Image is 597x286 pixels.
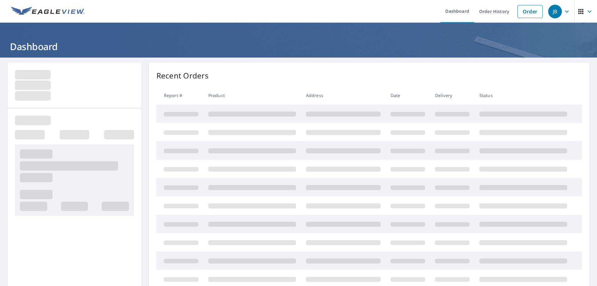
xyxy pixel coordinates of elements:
a: Order [517,5,543,18]
th: Status [474,86,572,105]
p: Recent Orders [156,70,209,81]
th: Date [386,86,430,105]
th: Product [203,86,301,105]
div: JB [548,5,562,18]
th: Report # [156,86,203,105]
th: Address [301,86,386,105]
h1: Dashboard [7,40,590,53]
img: EV Logo [11,7,85,16]
th: Delivery [430,86,474,105]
